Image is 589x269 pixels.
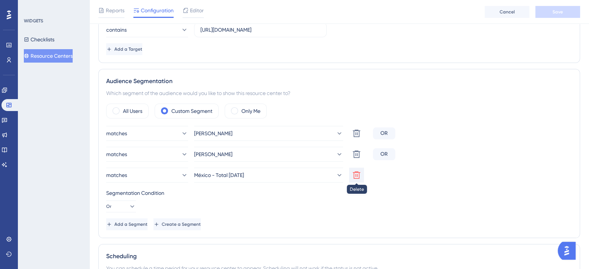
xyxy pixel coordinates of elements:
label: Only Me [241,107,260,115]
button: [PERSON_NAME] [194,126,343,141]
span: Save [552,9,563,15]
span: [PERSON_NAME] [194,129,232,138]
button: matches [106,147,188,162]
label: Custom Segment [171,107,212,115]
button: Or [106,200,136,212]
iframe: UserGuiding AI Assistant Launcher [558,240,580,262]
div: Which segment of the audience would you like to show this resource center to? [106,89,572,98]
div: Audience Segmentation [106,77,572,86]
div: Segmentation Condition [106,189,572,197]
span: Reports [106,6,124,15]
span: matches [106,129,127,138]
button: Create a Segment [153,218,201,230]
button: matches [106,168,188,183]
button: Resource Centers [24,49,73,63]
div: Scheduling [106,252,572,261]
div: OR [373,148,395,160]
span: México - Total [DATE] [194,171,244,180]
div: OR [373,127,395,139]
span: Configuration [141,6,174,15]
span: Editor [190,6,204,15]
button: contains [106,22,188,37]
button: Save [535,6,580,18]
span: matches [106,171,127,180]
span: Cancel [500,9,515,15]
button: México - Total [DATE] [194,168,343,183]
button: Cancel [485,6,529,18]
button: [PERSON_NAME] [194,147,343,162]
span: Add a Segment [114,221,148,227]
button: matches [106,126,188,141]
span: Add a Target [114,46,142,52]
input: yourwebsite.com/path [200,26,320,34]
button: Checklists [24,33,54,46]
span: Or [106,203,111,209]
label: All Users [123,107,142,115]
button: Add a Target [106,43,142,55]
span: matches [106,150,127,159]
span: Create a Segment [162,221,201,227]
span: contains [106,25,127,34]
div: WIDGETS [24,18,43,24]
span: [PERSON_NAME] [194,150,232,159]
button: Add a Segment [106,218,148,230]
